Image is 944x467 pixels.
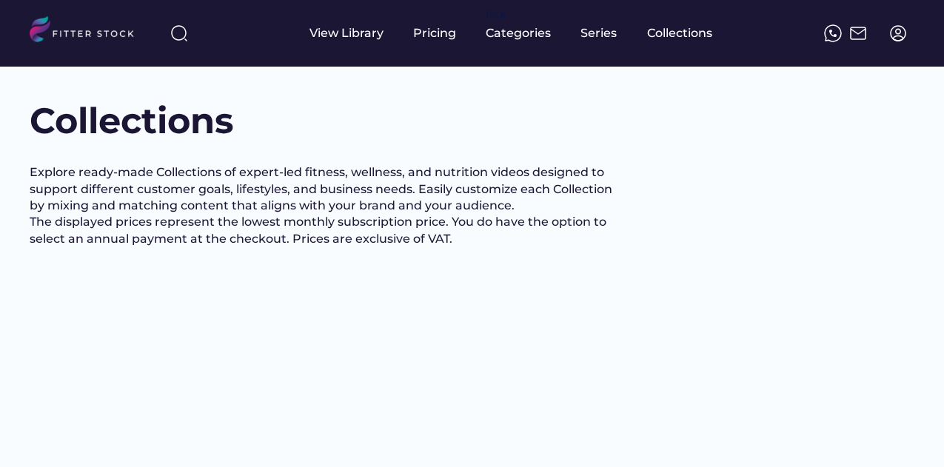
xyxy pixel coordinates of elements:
div: Series [580,25,617,41]
div: Collections [647,25,712,41]
div: View Library [309,25,384,41]
img: search-normal%203.svg [170,24,188,42]
img: Frame%2051.svg [849,24,867,42]
img: profile-circle.svg [889,24,907,42]
h1: Collections [30,96,233,146]
img: meteor-icons_whatsapp%20%281%29.svg [824,24,842,42]
h2: Explore ready-made Collections of expert-led fitness, wellness, and nutrition videos designed to ... [30,164,622,247]
div: fvck [486,7,505,22]
img: LOGO.svg [30,16,147,47]
div: Pricing [413,25,456,41]
div: Categories [486,25,551,41]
